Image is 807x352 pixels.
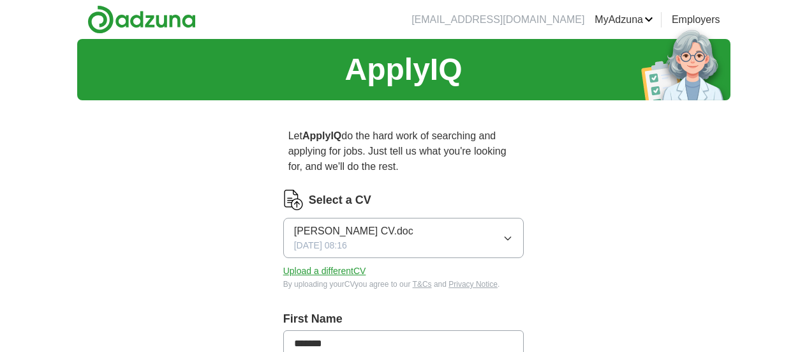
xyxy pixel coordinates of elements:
[283,123,524,180] p: Let do the hard work of searching and applying for jobs. Just tell us what you're looking for, an...
[283,310,524,328] label: First Name
[87,5,196,34] img: Adzuna logo
[283,279,524,290] div: By uploading your CV you agree to our and .
[302,130,341,141] strong: ApplyIQ
[344,47,462,93] h1: ApplyIQ
[283,264,366,278] button: Upload a differentCV
[294,224,413,239] span: [PERSON_NAME] CV.doc
[309,192,371,209] label: Select a CV
[595,12,653,27] a: MyAdzuna
[411,12,584,27] li: [EMAIL_ADDRESS][DOMAIN_NAME]
[294,239,347,252] span: [DATE] 08:16
[672,12,720,27] a: Employers
[448,280,498,289] a: Privacy Notice
[283,218,524,258] button: [PERSON_NAME] CV.doc[DATE] 08:16
[283,190,304,210] img: CV Icon
[413,280,432,289] a: T&Cs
